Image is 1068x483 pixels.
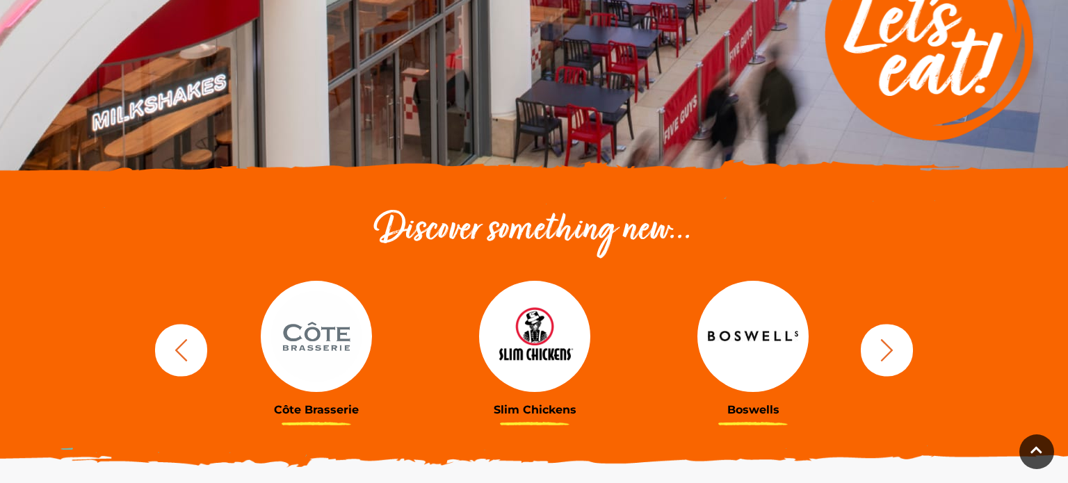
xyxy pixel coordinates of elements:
[148,208,920,253] h2: Discover something new...
[436,281,633,416] a: Slim Chickens
[654,403,852,416] h3: Boswells
[654,281,852,416] a: Boswells
[436,403,633,416] h3: Slim Chickens
[218,403,415,416] h3: Côte Brasserie
[218,281,415,416] a: Côte Brasserie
